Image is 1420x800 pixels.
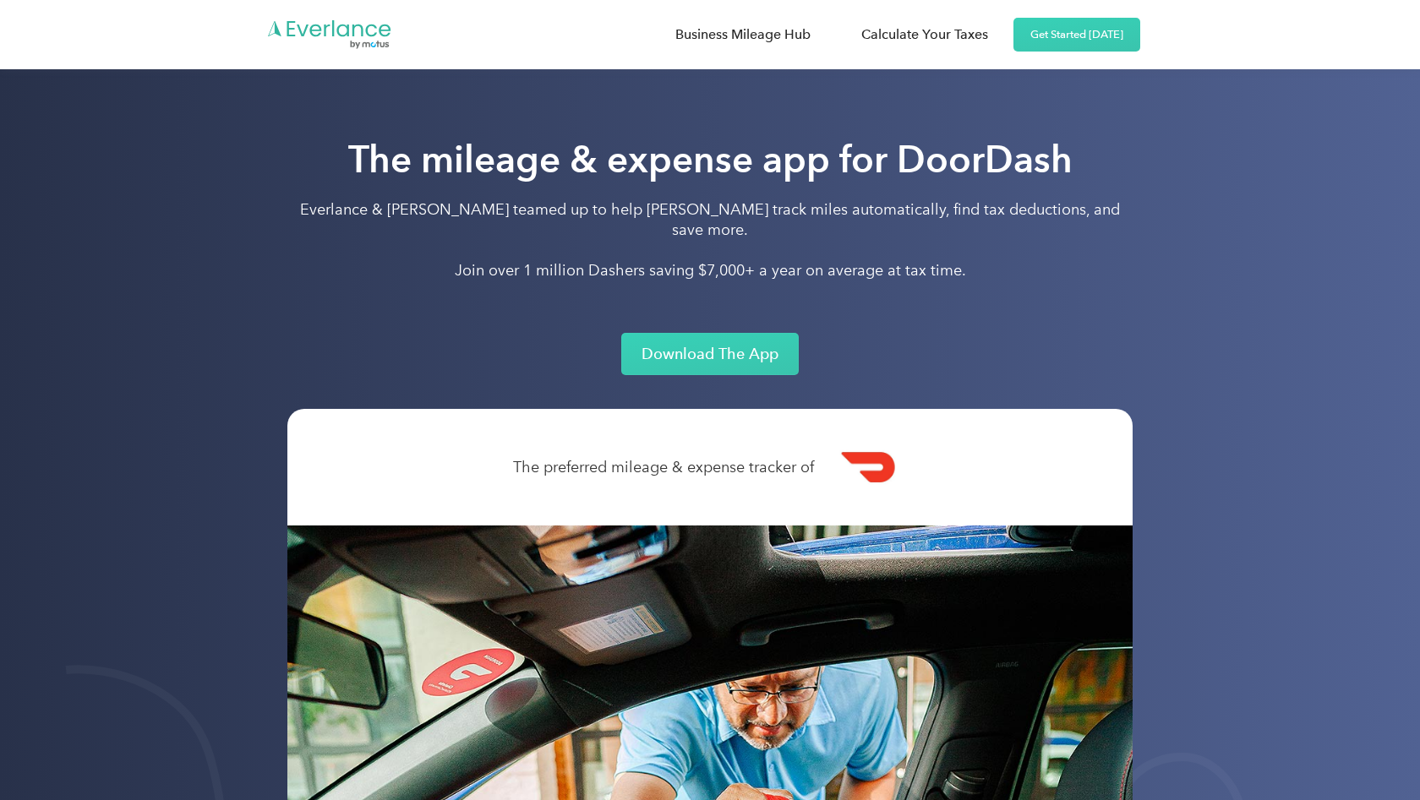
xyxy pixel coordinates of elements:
[658,19,827,50] a: Business Mileage Hub
[513,456,831,479] div: The preferred mileage & expense tracker of
[287,136,1133,183] h1: The mileage & expense app for DoorDash
[1013,18,1140,52] a: Get Started [DATE]
[831,429,907,505] img: Doordash logo
[844,19,1005,50] a: Calculate Your Taxes
[621,333,799,375] a: Download The App
[266,19,393,51] img: Everlance logo
[287,199,1133,280] p: Everlance & [PERSON_NAME] teamed up to help [PERSON_NAME] track miles automatically, find tax ded...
